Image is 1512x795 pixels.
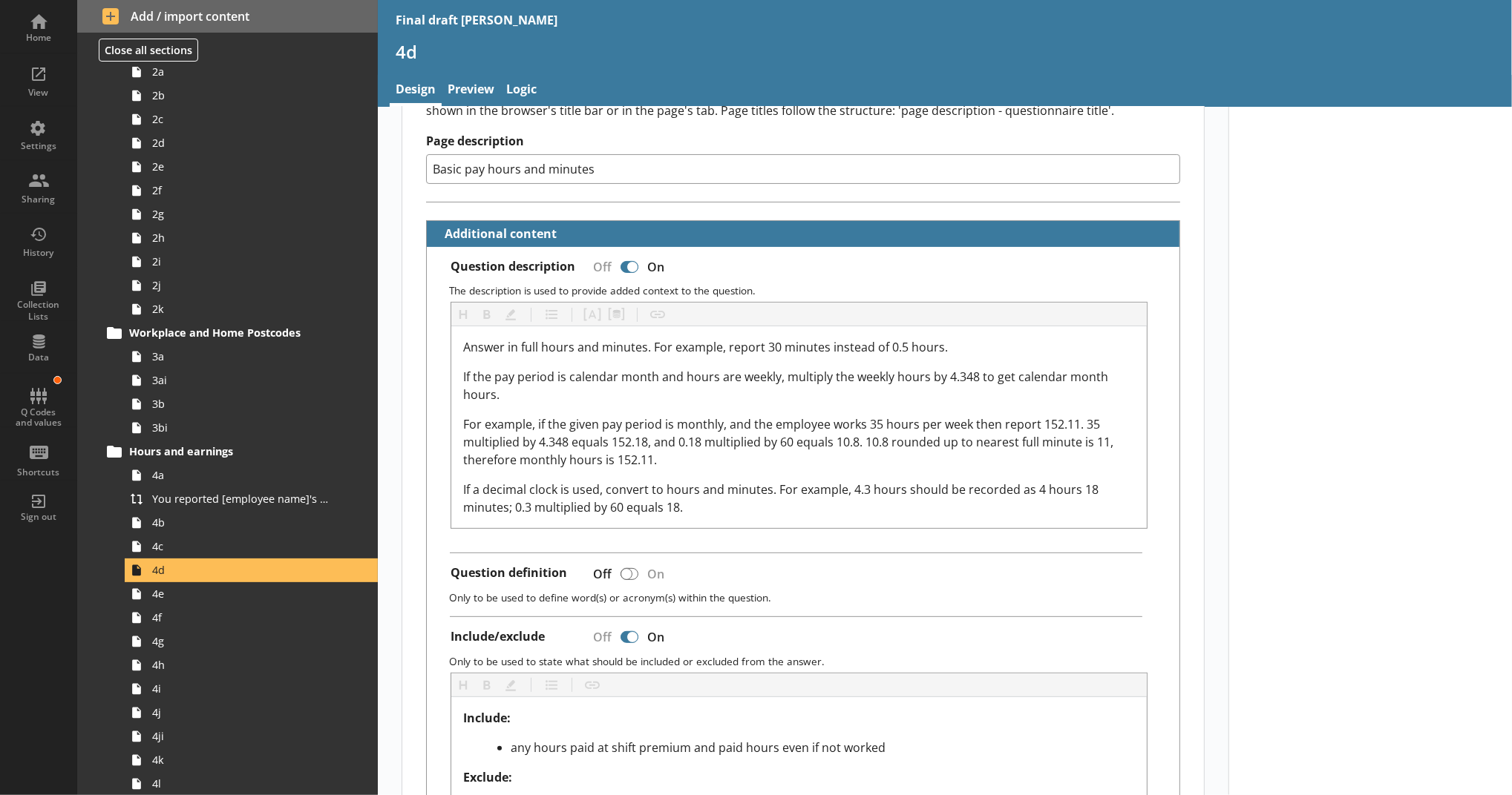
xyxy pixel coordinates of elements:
[125,179,378,202] a: 2f
[125,345,378,369] a: 3a
[13,194,65,205] div: Sharing
[390,75,442,107] a: Design
[451,259,575,274] label: Question description
[13,466,65,478] div: Shortcuts
[108,36,379,321] li: Job details2a2b2c2d2e2f2g2h2i2j2k
[152,112,334,126] span: 2c
[152,776,334,791] span: 4l
[102,321,378,345] a: Workplace and Home Postcodes
[152,65,334,79] span: 2a
[125,202,378,226] a: 2g
[581,561,618,587] div: Off
[152,302,334,316] span: 2k
[152,278,334,292] span: 2j
[13,87,65,99] div: View
[152,515,334,530] span: 4b
[152,539,334,553] span: 4c
[125,748,378,772] a: 4k
[125,677,378,701] a: 4i
[129,444,328,458] span: Hours and earnings
[152,136,334,150] span: 2d
[581,254,618,280] div: Off
[463,369,1111,403] span: If the pay period is calendar month and hours are weekly, multiply the weekly hours by 4.348 to g...
[463,710,511,726] span: Include:
[125,535,378,558] a: 4c
[152,420,334,435] span: 3bi
[102,440,378,464] a: Hours and earnings
[125,60,378,84] a: 2a
[13,407,65,429] div: Q Codes and values
[581,624,618,650] div: Off
[152,254,334,268] span: 2i
[125,725,378,748] a: 4ji
[152,88,334,102] span: 2b
[125,131,378,155] a: 2d
[125,369,378,392] a: 3ai
[152,610,334,624] span: 4f
[125,558,378,582] a: 4d
[125,297,378,321] a: 2k
[152,492,334,506] span: You reported [employee name]'s pay period that included [Reference Date] to be [Untitled answer]....
[125,392,378,416] a: 3b
[152,682,334,696] span: 4i
[102,8,353,24] span: Add / import content
[152,349,334,363] span: 3a
[152,373,334,387] span: 3ai
[125,487,378,511] a: You reported [employee name]'s pay period that included [Reference Date] to be [Untitled answer]....
[125,108,378,131] a: 2c
[125,701,378,725] a: 4j
[125,226,378,250] a: 2h
[463,481,1102,515] span: If a decimal clock is used, convert to hours and minutes. For example, 4.3 hours should be record...
[125,511,378,535] a: 4b
[125,84,378,108] a: 2b
[99,39,198,62] button: Close all sections
[152,753,334,767] span: 4k
[152,729,334,743] span: 4ji
[13,352,65,363] div: Data
[152,705,334,719] span: 4j
[451,629,545,644] label: Include/exclude
[433,221,560,247] button: Additional content
[125,250,378,274] a: 2i
[125,464,378,487] a: 4a
[449,590,1168,604] p: Only to be used to define word(s) or acronym(s) within the question.
[125,416,378,440] a: 3bi
[13,247,65,259] div: History
[125,653,378,677] a: 4h
[108,321,379,440] li: Workplace and Home Postcodes3a3ai3b3bi
[152,231,334,245] span: 2h
[641,254,676,280] div: On
[152,658,334,672] span: 4h
[152,159,334,174] span: 2e
[152,634,334,648] span: 4g
[152,587,334,601] span: 4e
[152,397,334,411] span: 3b
[463,769,512,785] span: Exclude:
[463,416,1116,468] span: For example, if the given pay period is monthly, and the employee works 35 hours per week then re...
[13,140,65,152] div: Settings
[13,511,65,523] div: Sign out
[152,563,334,577] span: 4d
[449,283,1168,297] p: The description is used to provide added context to the question.
[426,133,1180,149] label: Page description
[641,561,676,587] div: On
[449,654,1168,668] p: Only to be used to state what should be included or excluded from the answer.
[396,40,1494,63] h1: 4d
[152,183,334,197] span: 2f
[125,155,378,179] a: 2e
[125,274,378,297] a: 2j
[442,75,500,107] a: Preview
[463,339,948,355] span: Answer in full hours and minutes. For example, report 30 minutes instead of 0.5 hours.
[152,468,334,482] span: 4a
[152,207,334,221] span: 2g
[500,75,543,107] a: Logic
[511,739,886,756] span: any hours paid at shift premium and paid hours even if not worked
[13,299,65,322] div: Collection Lists
[125,606,378,630] a: 4f
[125,582,378,606] a: 4e
[451,565,567,581] label: Question definition
[125,630,378,653] a: 4g
[396,12,557,28] div: Final draft [PERSON_NAME]
[129,326,328,340] span: Workplace and Home Postcodes
[641,624,676,650] div: On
